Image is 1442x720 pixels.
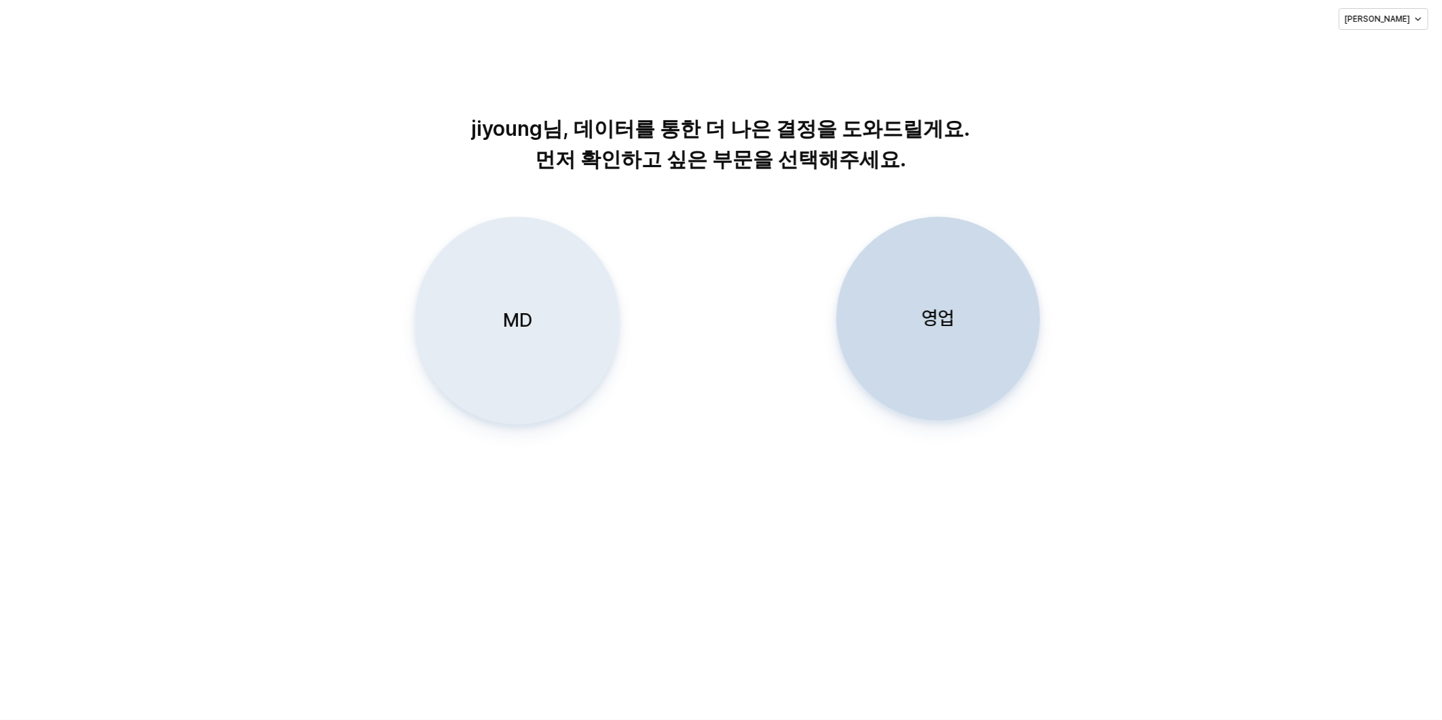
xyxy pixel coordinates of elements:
[922,306,955,331] p: 영업
[374,113,1067,175] p: jiyoung님, 데이터를 통한 더 나은 결정을 도와드릴게요. 먼저 확인하고 싶은 부문을 선택해주세요.
[836,217,1040,420] button: 영업
[415,217,619,425] button: MD
[502,308,532,333] p: MD
[1345,14,1410,24] p: [PERSON_NAME]
[1339,8,1428,30] button: [PERSON_NAME]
